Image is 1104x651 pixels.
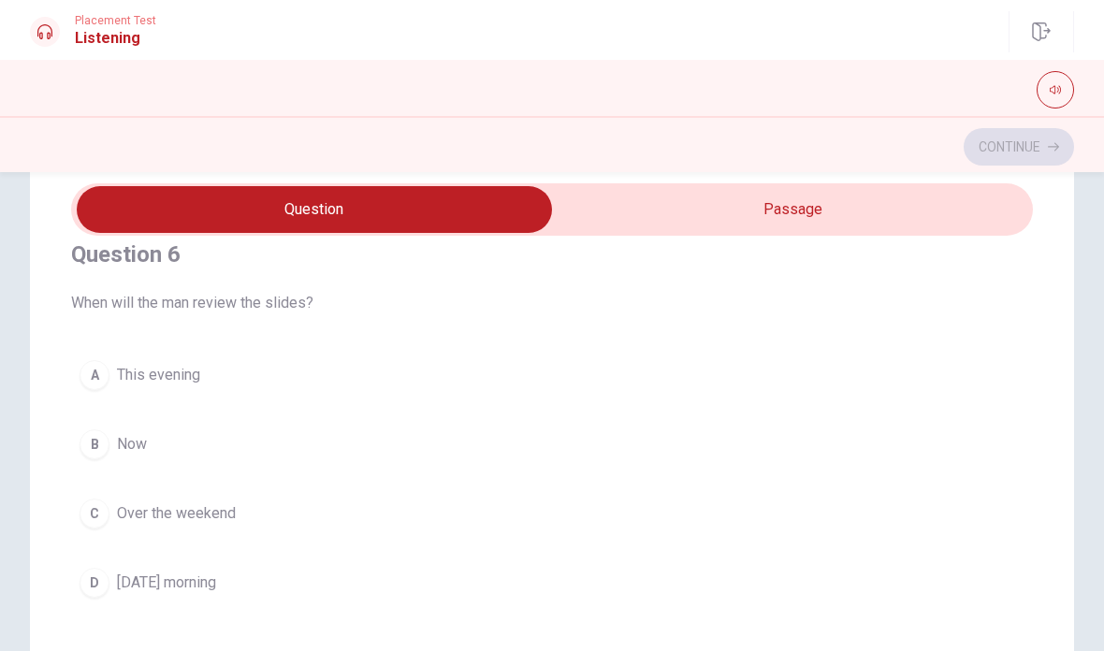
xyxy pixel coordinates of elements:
span: Now [117,433,147,456]
span: [DATE] morning [117,571,216,594]
div: C [80,499,109,528]
button: BNow [71,421,1033,468]
span: When will the man review the slides? [71,292,1033,314]
button: AThis evening [71,352,1033,398]
span: Over the weekend [117,502,236,525]
h4: Question 6 [71,239,1033,269]
h1: Listening [75,27,156,50]
span: Placement Test [75,14,156,27]
span: This evening [117,364,200,386]
div: D [80,568,109,598]
div: A [80,360,109,390]
div: B [80,429,109,459]
button: COver the weekend [71,490,1033,537]
button: D[DATE] morning [71,559,1033,606]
